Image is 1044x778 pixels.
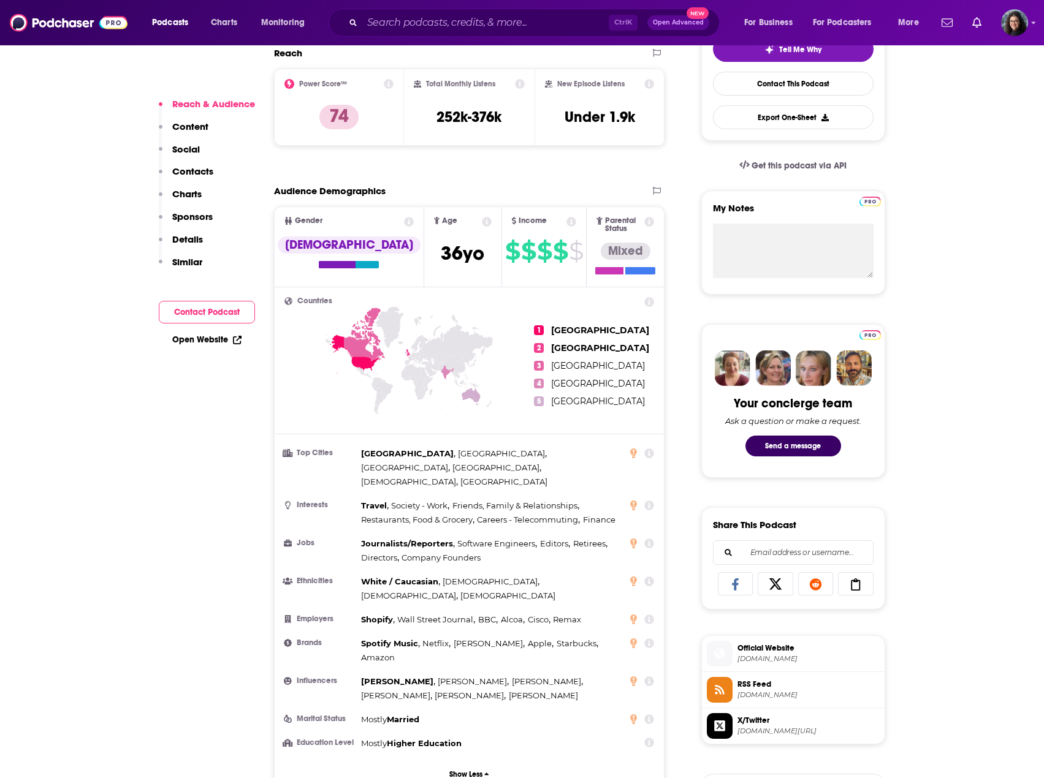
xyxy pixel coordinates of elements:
span: White / Caucasian [361,576,438,586]
span: Mostly [361,738,387,748]
span: Official Website [737,643,880,654]
span: [GEOGRAPHIC_DATA] [458,448,545,458]
span: Wall Street Journal [397,614,473,624]
span: , [435,689,506,703]
button: open menu [805,13,890,32]
span: [PERSON_NAME] [454,638,523,648]
h3: Marital Status [284,715,356,723]
a: Pro website [859,328,881,340]
span: Journalists/Reporters [361,538,453,548]
span: Married [387,714,419,724]
span: Friends, Family & Relationships [452,500,577,510]
a: Contact This Podcast [713,72,874,96]
span: twitter.com/brucebusiness [737,727,880,736]
a: Get this podcast via API [730,151,857,181]
h2: Audience Demographics [274,185,386,197]
a: Show notifications dropdown [937,12,958,33]
span: Society - Work [391,500,448,510]
span: Cisco [528,614,549,624]
div: Mostly [361,712,419,727]
span: , [528,613,551,627]
div: Ask a question or make a request. [725,416,861,426]
span: [GEOGRAPHIC_DATA] [551,378,645,389]
p: Details [172,233,203,245]
button: Similar [159,256,202,279]
h3: Ethnicities [284,577,356,585]
span: , [361,613,395,627]
h3: Influencers [284,677,356,685]
span: Open Advanced [653,20,704,26]
span: , [452,461,541,475]
span: 2 [534,343,544,353]
button: open menu [253,13,321,32]
span: [PERSON_NAME] [438,676,507,686]
button: Export One-Sheet [713,105,874,129]
p: Sponsors [172,211,213,222]
img: Barbara Profile [755,350,791,386]
span: [PERSON_NAME] [435,690,504,700]
button: tell me why sparkleTell Me Why [713,36,874,62]
span: , [361,461,450,475]
input: Search podcasts, credits, & more... [362,13,609,32]
span: More [898,14,919,31]
h3: Top Cities [284,449,356,457]
span: Directors [361,553,397,562]
a: X/Twitter[DOMAIN_NAME][URL] [707,713,880,739]
p: Content [172,121,208,132]
span: 36 yo [441,241,484,265]
span: , [361,636,420,651]
p: Contacts [172,165,213,177]
h2: New Episode Listens [557,80,625,88]
label: My Notes [713,202,874,224]
p: Social [172,143,200,155]
span: , [361,575,440,589]
span: Ctrl K [609,15,638,31]
span: $ [505,241,520,261]
span: [DEMOGRAPHIC_DATA] [361,591,456,600]
h3: 252k-376k [436,108,501,126]
a: Charts [203,13,245,32]
span: , [452,499,579,513]
a: Share on Facebook [718,572,753,595]
h3: Jobs [284,539,356,547]
p: Charts [172,188,202,200]
div: Search podcasts, credits, & more... [340,9,731,37]
span: [DEMOGRAPHIC_DATA] [443,576,538,586]
span: Age [442,217,457,225]
span: Higher Education [387,738,462,748]
div: Search followers [713,540,874,565]
span: Tell Me Why [779,45,821,55]
span: $ [553,241,568,261]
h2: Power Score™ [299,80,347,88]
span: [PERSON_NAME] [361,690,430,700]
h3: Brands [284,639,356,647]
span: , [477,513,580,527]
p: Reach & Audience [172,98,255,110]
span: Countries [297,297,332,305]
span: Charts [211,14,237,31]
span: [GEOGRAPHIC_DATA] [452,463,539,472]
span: , [422,636,451,651]
a: Pro website [859,195,881,206]
span: , [501,613,525,627]
h2: Total Monthly Listens [426,80,495,88]
a: RSS Feed[DOMAIN_NAME] [707,677,880,703]
span: , [457,537,537,551]
span: , [454,636,525,651]
span: 5 [534,396,544,406]
span: , [540,537,570,551]
span: , [573,537,608,551]
div: Mixed [601,243,650,260]
span: , [391,499,449,513]
span: 1 [534,325,544,335]
span: X/Twitter [737,715,880,726]
button: open menu [736,13,808,32]
h3: Under 1.9k [565,108,635,126]
span: , [361,499,389,513]
button: Open AdvancedNew [647,15,709,30]
a: Official Website[DOMAIN_NAME] [707,641,880,667]
span: [PERSON_NAME] [509,690,578,700]
span: New [687,7,709,19]
span: Parental Status [605,217,642,233]
span: , [361,689,432,703]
